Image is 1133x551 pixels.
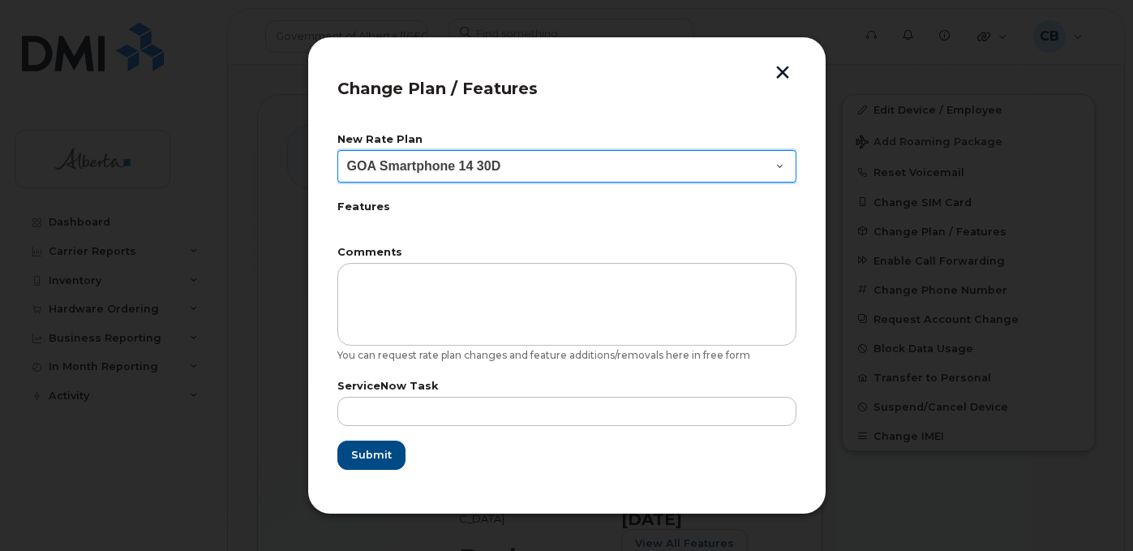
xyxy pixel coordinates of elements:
span: Submit [351,447,392,463]
button: Submit [337,441,406,470]
span: Change Plan / Features [337,79,538,98]
div: You can request rate plan changes and feature additions/removals here in free form [337,349,796,362]
label: New Rate Plan [337,135,796,145]
label: Comments [337,248,796,258]
label: ServiceNow Task [337,381,796,392]
label: Features [337,202,796,213]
